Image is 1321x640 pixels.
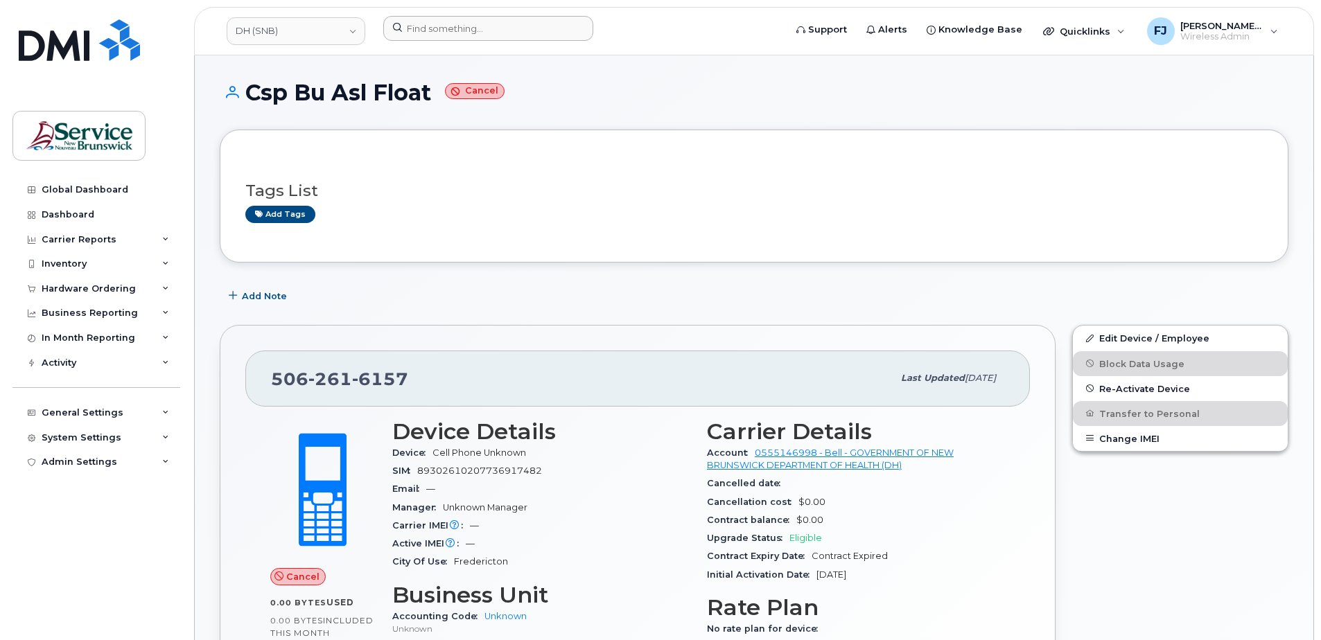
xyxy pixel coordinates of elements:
span: Unknown Manager [443,502,527,513]
span: Cancelled date [707,478,787,488]
span: Eligible [789,533,822,543]
a: Add tags [245,206,315,223]
a: Unknown [484,611,527,621]
span: 6157 [352,368,408,389]
button: Block Data Usage [1073,351,1288,376]
span: 0.00 Bytes [270,598,326,607]
span: used [326,597,354,607]
span: Last updated [901,373,965,383]
p: Unknown [392,623,690,634]
span: — [466,538,475,549]
span: Contract Expired [812,551,888,561]
button: Change IMEI [1073,426,1288,451]
span: No rate plan for device [707,623,825,634]
span: Contract Expiry Date [707,551,812,561]
span: Manager [392,502,443,513]
span: 261 [308,368,352,389]
span: Fredericton [454,556,508,567]
span: Email [392,483,426,494]
span: — [470,520,479,531]
h3: Tags List [245,182,1263,199]
span: Upgrade Status [707,533,789,543]
span: Device [392,447,432,458]
span: Cell Phone Unknown [432,447,526,458]
span: Carrier IMEI [392,520,470,531]
span: 0.00 Bytes [270,616,323,625]
h3: Business Unit [392,583,690,607]
span: Active IMEI [392,538,466,549]
small: Cancel [445,83,505,99]
h3: Device Details [392,419,690,444]
h3: Carrier Details [707,419,1005,444]
span: SIM [392,465,417,476]
a: 0555146998 - Bell - GOVERNMENT OF NEW BRUNSWICK DEPARTMENT OF HEALTH (DH) [707,447,954,470]
a: Edit Device / Employee [1073,326,1288,350]
span: Contract balance [707,515,796,525]
h1: Csp Bu Asl Float [220,80,1288,105]
span: [DATE] [816,569,846,580]
span: Cancellation cost [707,497,798,507]
span: City Of Use [392,556,454,567]
span: Accounting Code [392,611,484,621]
span: $0.00 [798,497,825,507]
span: Account [707,447,755,458]
span: $0.00 [796,515,823,525]
span: included this month [270,615,374,638]
button: Re-Activate Device [1073,376,1288,401]
span: — [426,483,435,494]
span: 89302610207736917482 [417,465,542,476]
button: Transfer to Personal [1073,401,1288,426]
span: Initial Activation Date [707,569,816,580]
span: Re-Activate Device [1099,383,1190,393]
span: 506 [271,368,408,389]
span: Add Note [242,290,287,303]
button: Add Note [220,283,299,308]
h3: Rate Plan [707,595,1005,620]
span: Cancel [286,570,320,583]
span: [DATE] [965,373,996,383]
